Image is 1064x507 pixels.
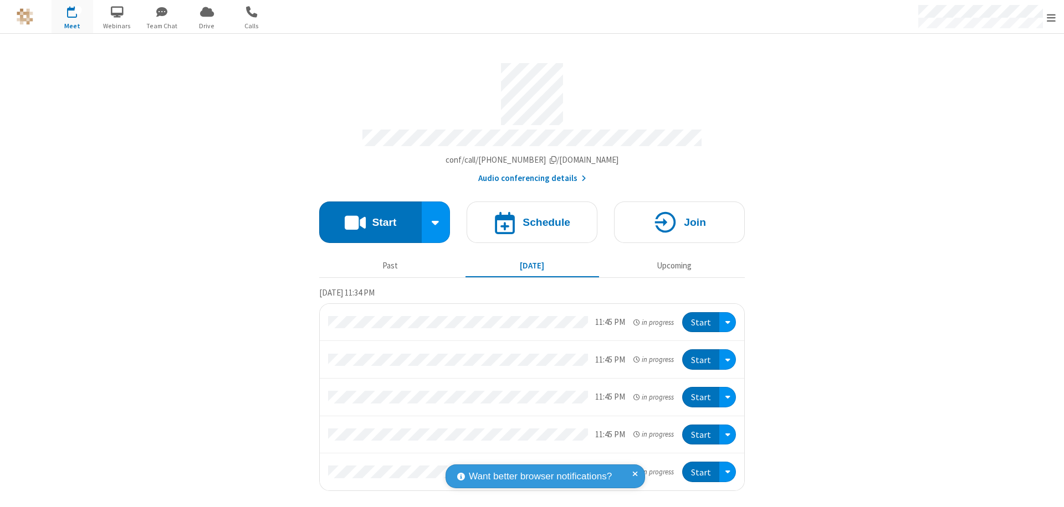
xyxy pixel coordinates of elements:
span: [DATE] 11:34 PM [319,287,375,298]
button: Past [324,255,457,276]
div: Open menu [719,312,736,333]
div: 11:45 PM [595,391,625,403]
h4: Start [372,217,396,227]
em: in progress [633,429,674,439]
div: 11:45 PM [595,354,625,366]
button: Join [614,201,745,243]
button: Upcoming [607,255,741,276]
h4: Schedule [523,217,570,227]
span: Want better browser notifications? [469,469,612,484]
div: Open menu [719,349,736,370]
div: 5 [75,6,82,14]
button: Start [682,312,719,333]
section: Account details [319,55,745,185]
button: Start [682,349,719,370]
em: in progress [633,354,674,365]
div: Open menu [719,462,736,482]
em: in progress [633,317,674,328]
button: Start [682,462,719,482]
button: Copy my meeting room linkCopy my meeting room link [446,154,619,167]
h4: Join [684,217,706,227]
div: 11:45 PM [595,316,625,329]
span: Drive [186,21,228,31]
span: Copy my meeting room link [446,154,619,165]
button: Start [682,425,719,445]
img: QA Selenium DO NOT DELETE OR CHANGE [17,8,33,25]
div: Open menu [719,425,736,445]
em: in progress [633,467,674,477]
button: Audio conferencing details [478,172,586,185]
button: [DATE] [465,255,599,276]
div: 11:45 PM [595,428,625,441]
em: in progress [633,392,674,402]
button: Start [682,387,719,407]
span: Meet [52,21,93,31]
div: Start conference options [422,201,451,243]
section: Today's Meetings [319,286,745,491]
div: Open menu [719,387,736,407]
span: Calls [231,21,273,31]
button: Start [319,201,422,243]
span: Webinars [96,21,138,31]
span: Team Chat [141,21,183,31]
button: Schedule [467,201,597,243]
